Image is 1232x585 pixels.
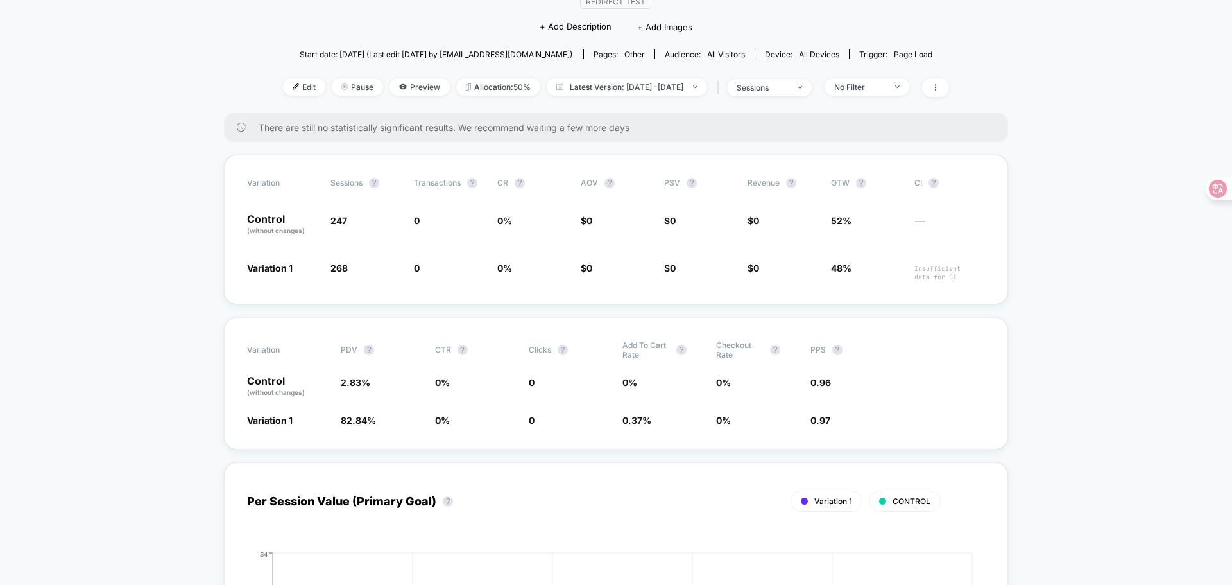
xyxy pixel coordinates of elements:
[707,49,745,59] span: All Visitors
[414,263,420,274] span: 0
[247,340,318,360] span: Variation
[414,215,420,226] span: 0
[798,86,802,89] img: end
[540,21,612,33] span: + Add Description
[664,178,680,188] span: PSV
[558,345,568,355] button: ?
[581,178,598,188] span: AOV
[664,215,676,226] span: $
[458,345,468,355] button: ?
[341,415,376,426] span: 82.84 %
[665,49,745,59] div: Audience:
[369,178,379,188] button: ?
[914,265,985,281] span: Insufficient data for CI
[893,496,930,506] span: CONTROL
[814,496,852,506] span: Variation 1
[755,49,849,59] span: Device:
[622,340,670,360] span: Add To Cart Rate
[497,178,508,188] span: CR
[770,345,780,355] button: ?
[859,49,932,59] div: Trigger:
[810,345,826,354] span: PPS
[497,215,512,226] span: 0 %
[786,178,796,188] button: ?
[799,49,839,59] span: all devices
[330,178,363,188] span: Sessions
[456,78,540,96] span: Allocation: 50%
[831,263,851,274] span: 48%
[716,377,731,388] span: 0 %
[466,83,471,91] img: rebalance
[247,178,318,188] span: Variation
[753,215,759,226] span: 0
[586,215,592,226] span: 0
[637,22,692,32] span: + Add Images
[435,377,450,388] span: 0 %
[547,78,707,96] span: Latest Version: [DATE] - [DATE]
[622,377,637,388] span: 0 %
[914,178,985,188] span: CI
[895,85,900,88] img: end
[443,496,453,507] button: ?
[529,377,535,388] span: 0
[435,345,451,354] span: CTR
[622,415,651,426] span: 0.37 %
[247,389,305,396] span: (without changes)
[435,415,450,426] span: 0 %
[664,263,676,274] span: $
[810,415,830,426] span: 0.97
[716,415,731,426] span: 0 %
[341,83,348,90] img: end
[594,49,645,59] div: Pages:
[687,178,697,188] button: ?
[716,340,764,360] span: Checkout Rate
[341,377,370,388] span: 2.83 %
[414,178,461,188] span: Transactions
[332,78,383,96] span: Pause
[914,217,985,236] span: ---
[300,49,572,59] span: Start date: [DATE] (Last edit [DATE] by [EMAIL_ADDRESS][DOMAIN_NAME])
[604,178,615,188] button: ?
[714,78,727,97] span: |
[556,83,563,90] img: calendar
[834,82,886,92] div: No Filter
[586,263,592,274] span: 0
[247,214,318,236] p: Control
[624,49,645,59] span: other
[670,263,676,274] span: 0
[894,49,932,59] span: Page Load
[467,178,477,188] button: ?
[748,178,780,188] span: Revenue
[529,415,535,426] span: 0
[670,215,676,226] span: 0
[693,85,697,88] img: end
[581,215,592,226] span: $
[928,178,939,188] button: ?
[748,215,759,226] span: $
[810,377,831,388] span: 0.96
[856,178,866,188] button: ?
[529,345,551,354] span: Clicks
[676,345,687,355] button: ?
[247,227,305,234] span: (without changes)
[260,550,268,558] tspan: $4
[737,83,788,92] div: sessions
[364,345,374,355] button: ?
[341,345,357,354] span: PDV
[389,78,450,96] span: Preview
[283,78,325,96] span: Edit
[581,263,592,274] span: $
[748,263,759,274] span: $
[832,345,843,355] button: ?
[293,83,299,90] img: edit
[259,122,982,133] span: There are still no statistically significant results. We recommend waiting a few more days
[831,178,902,188] span: OTW
[497,263,512,274] span: 0 %
[753,263,759,274] span: 0
[330,263,348,274] span: 268
[831,215,851,226] span: 52%
[247,263,293,274] span: Variation 1
[515,178,525,188] button: ?
[330,215,347,226] span: 247
[247,415,293,426] span: Variation 1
